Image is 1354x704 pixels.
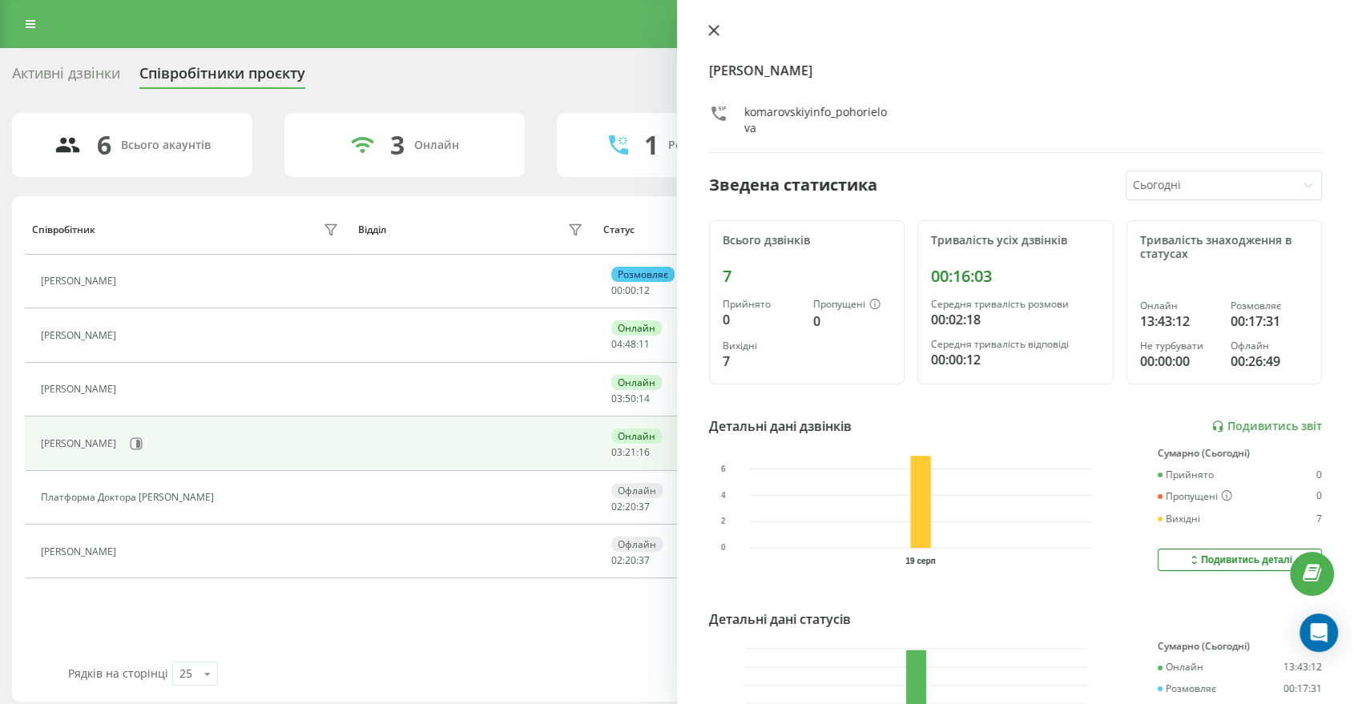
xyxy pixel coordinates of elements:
div: Онлайн [611,375,662,390]
div: Активні дзвінки [12,65,120,90]
div: Сумарно (Сьогодні) [1158,448,1322,459]
div: Вихідні [723,340,800,352]
div: 1 [644,130,659,160]
div: Пропущені [1158,490,1232,503]
div: Офлайн [1231,340,1308,352]
div: 0 [1316,469,1322,481]
div: Розмовляє [611,267,675,282]
div: [PERSON_NAME] [41,384,120,395]
div: Статус [603,224,635,235]
div: : : [611,285,650,296]
div: 00:17:31 [1231,312,1308,331]
div: Відділ [358,224,386,235]
div: Тривалість усіх дзвінків [931,234,1099,247]
div: 7 [1316,513,1322,525]
div: 0 [723,310,800,329]
div: Пропущені [813,299,891,312]
div: Вихідні [1158,513,1200,525]
text: 19 серп [905,557,935,565]
div: Платформа Доктора [PERSON_NAME] [41,492,218,503]
div: Онлайн [414,139,459,152]
div: 00:00:12 [931,350,1099,369]
div: 00:16:03 [931,267,1099,286]
div: Детальні дані статусів [709,609,851,629]
div: Офлайн [611,483,663,498]
div: 00:26:49 [1231,352,1308,371]
div: 00:00:00 [1140,352,1218,371]
div: Зведена статистика [709,173,877,197]
div: Онлайн [1140,300,1218,312]
div: : : [611,393,650,404]
text: 4 [721,491,726,500]
div: : : [611,501,650,513]
div: Тривалість знаходження в статусах [1140,234,1308,261]
div: 6 [97,130,111,160]
div: Не турбувати [1140,340,1218,352]
div: : : [611,555,650,566]
div: Середня тривалість відповіді [931,339,1099,350]
h4: [PERSON_NAME] [709,61,1322,80]
div: Сумарно (Сьогодні) [1158,641,1322,652]
span: 37 [639,500,650,513]
span: 20 [625,553,636,567]
span: Рядків на сторінці [68,666,168,681]
div: Онлайн [611,320,662,336]
div: 00:17:31 [1283,683,1322,694]
text: 2 [721,517,726,526]
span: 04 [611,337,623,351]
div: Всього акаунтів [121,139,211,152]
span: 16 [639,445,650,459]
span: 50 [625,392,636,405]
span: 02 [611,553,623,567]
span: 14 [639,392,650,405]
div: 0 [1316,490,1322,503]
div: [PERSON_NAME] [41,438,120,449]
div: Open Intercom Messenger [1300,613,1338,652]
div: 0 [813,312,891,331]
div: Розмовляє [1158,683,1216,694]
div: Детальні дані дзвінків [709,416,852,436]
span: 00 [611,284,623,297]
span: 03 [611,445,623,459]
div: 7 [723,352,800,371]
div: 3 [390,130,405,160]
div: 7 [723,267,891,286]
div: komarovskiyinfo_pohorielova [744,104,892,136]
div: Офлайн [611,537,663,552]
div: Співробітники проєкту [139,65,305,90]
text: 6 [721,465,726,473]
div: 13:43:12 [1140,312,1218,331]
div: [PERSON_NAME] [41,330,120,341]
div: Розмовляють [668,139,746,152]
div: Онлайн [1158,662,1203,673]
div: [PERSON_NAME] [41,546,120,557]
a: Подивитись звіт [1211,420,1322,433]
span: 00 [625,284,636,297]
div: : : [611,339,650,350]
div: [PERSON_NAME] [41,276,120,287]
div: Онлайн [611,428,662,444]
div: Середня тривалість розмови [931,299,1099,310]
div: 13:43:12 [1283,662,1322,673]
text: 0 [721,544,726,553]
span: 21 [625,445,636,459]
div: Подивитись деталі [1187,553,1292,566]
div: Всього дзвінків [723,234,891,247]
span: 03 [611,392,623,405]
div: Розмовляє [1231,300,1308,312]
div: 00:02:18 [931,310,1099,329]
div: Прийнято [1158,469,1214,481]
button: Подивитись деталі [1158,549,1322,571]
span: 11 [639,337,650,351]
div: : : [611,447,650,458]
div: 25 [179,666,192,682]
span: 02 [611,500,623,513]
span: 20 [625,500,636,513]
span: 48 [625,337,636,351]
span: 37 [639,553,650,567]
span: 12 [639,284,650,297]
div: Співробітник [32,224,95,235]
div: Прийнято [723,299,800,310]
